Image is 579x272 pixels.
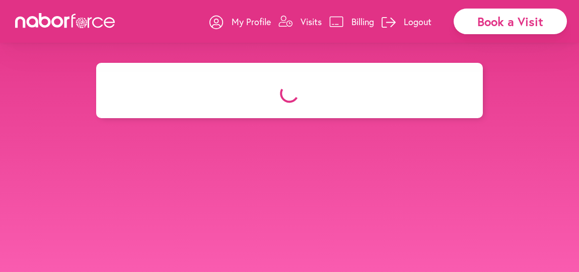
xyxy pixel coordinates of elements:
p: Billing [351,16,374,28]
a: Visits [278,7,322,37]
a: Billing [329,7,374,37]
p: Visits [301,16,322,28]
a: My Profile [209,7,271,37]
p: My Profile [232,16,271,28]
p: Logout [404,16,431,28]
div: Book a Visit [454,9,567,34]
a: Logout [382,7,431,37]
